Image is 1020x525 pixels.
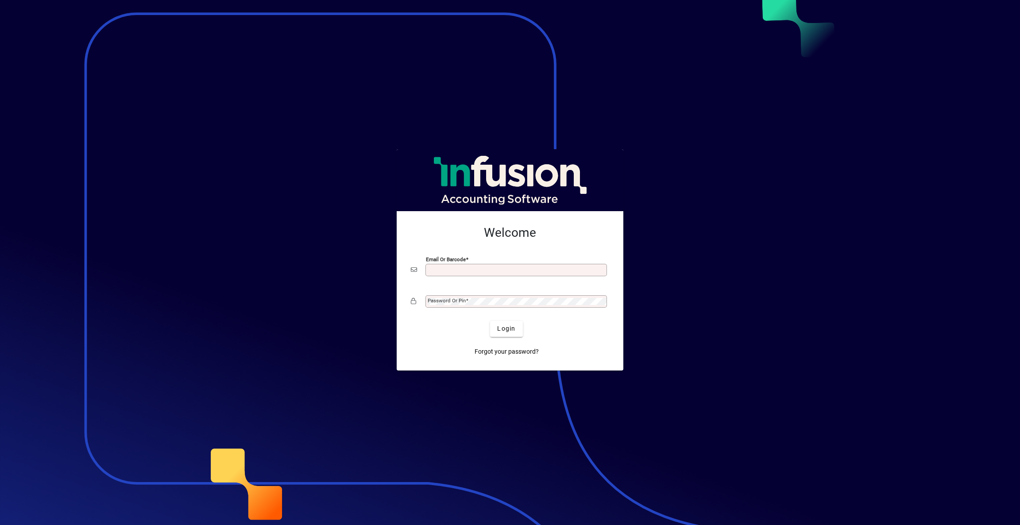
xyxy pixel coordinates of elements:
a: Forgot your password? [471,344,542,360]
span: Login [497,324,515,333]
button: Login [490,321,522,337]
mat-label: Password or Pin [428,297,466,304]
span: Forgot your password? [475,347,539,356]
h2: Welcome [411,225,609,240]
mat-label: Email or Barcode [426,256,466,262]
